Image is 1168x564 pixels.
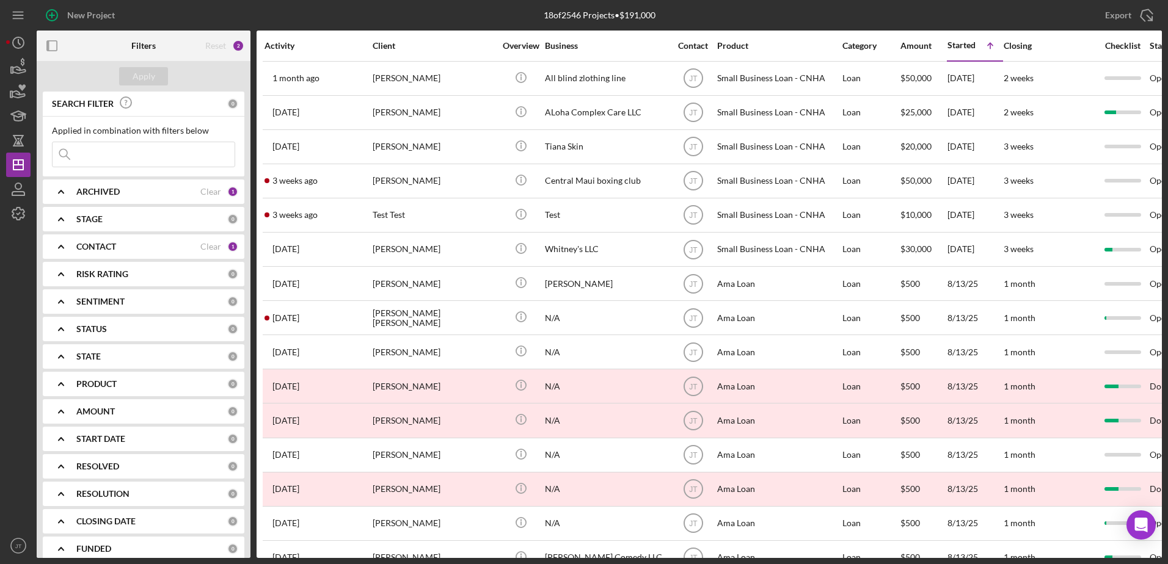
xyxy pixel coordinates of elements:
div: N/A [545,473,667,505]
text: JT [689,451,698,460]
div: $10,000 [900,199,946,231]
time: 2025-08-14 22:36 [272,416,299,425]
div: Loan [842,302,899,334]
div: N/A [545,370,667,402]
div: Loan [842,439,899,471]
div: $50,000 [900,165,946,197]
div: $20,000 [900,131,946,163]
div: 0 [227,543,238,554]
div: Open Intercom Messenger [1126,510,1156,540]
button: New Project [37,3,127,27]
time: 1 month [1004,552,1035,562]
div: $500 [900,336,946,368]
text: JT [689,314,698,322]
div: [PERSON_NAME] [373,165,495,197]
div: Loan [842,267,899,300]
button: Export [1093,3,1162,27]
div: Tiana Skin [545,131,667,163]
div: Loan [842,62,899,95]
div: Ama Loan [717,507,839,540]
div: [PERSON_NAME] [373,404,495,436]
div: 8/13/25 [947,267,1002,300]
div: 0 [227,461,238,472]
div: [PERSON_NAME] [545,267,667,300]
time: 2025-08-13 02:35 [272,347,299,357]
div: Loan [842,370,899,402]
time: 2025-08-13 06:01 [272,484,299,494]
div: 2 [232,40,244,52]
div: Client [373,41,495,51]
time: 3 weeks [1004,175,1034,186]
time: 1 month [1004,381,1035,391]
b: START DATE [76,434,125,444]
time: 1 month [1004,449,1035,460]
div: Ama Loan [717,439,839,471]
div: Ama Loan [717,473,839,505]
div: Loan [842,336,899,368]
b: PRODUCT [76,379,117,389]
time: 2025-08-08 17:07 [272,210,318,220]
div: N/A [545,302,667,334]
b: FUNDED [76,544,111,554]
div: Loan [842,96,899,129]
div: Small Business Loan - CNHA [717,165,839,197]
div: Business [545,41,667,51]
time: 1 month [1004,347,1035,357]
div: Loan [842,199,899,231]
div: All blind zlothing line [545,62,667,95]
div: Central Maui boxing club [545,165,667,197]
div: Contact [670,41,716,51]
text: JT [689,554,698,562]
div: [PERSON_NAME] [373,62,495,95]
div: Category [842,41,899,51]
text: JT [689,382,698,391]
div: Apply [133,67,155,85]
text: JT [15,543,22,549]
time: 2025-08-13 00:20 [272,279,299,289]
div: [DATE] [947,62,1002,95]
text: JT [689,417,698,425]
time: 2025-08-13 21:56 [272,552,299,562]
div: [PERSON_NAME] [PERSON_NAME] [373,302,495,334]
time: 1 month [1004,278,1035,289]
time: 2025-07-28 08:55 [272,73,319,83]
text: JT [689,74,698,83]
time: 2 weeks [1004,107,1034,117]
div: Loan [842,507,899,540]
div: Ama Loan [717,267,839,300]
div: 0 [227,296,238,307]
b: SENTIMENT [76,297,125,306]
div: Loan [842,473,899,505]
div: 18 of 2546 Projects • $191,000 [544,10,655,20]
div: Reset [205,41,226,51]
div: [PERSON_NAME] [373,439,495,471]
div: [PERSON_NAME] [373,233,495,266]
div: 8/13/25 [947,439,1002,471]
time: 1 month [1004,313,1035,323]
button: Apply [119,67,168,85]
div: $25,000 [900,96,946,129]
time: 2025-08-18 22:16 [272,244,299,254]
div: 0 [227,269,238,280]
div: [PERSON_NAME] [373,336,495,368]
b: ARCHIVED [76,187,120,197]
div: [DATE] [947,131,1002,163]
div: Ama Loan [717,404,839,436]
div: 0 [227,98,238,109]
div: Test [545,199,667,231]
text: JT [689,109,698,117]
div: Small Business Loan - CNHA [717,199,839,231]
div: Product [717,41,839,51]
time: 2025-08-05 07:45 [272,176,318,186]
div: 8/13/25 [947,370,1002,402]
b: CONTACT [76,242,116,251]
time: 1 month [1004,483,1035,494]
time: 2025-08-13 03:15 [272,381,299,391]
text: JT [689,245,698,254]
div: 8/13/25 [947,473,1002,505]
div: [DATE] [947,199,1002,231]
time: 2 weeks [1004,73,1034,83]
div: 0 [227,433,238,444]
div: Loan [842,233,899,266]
div: 0 [227,214,238,225]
